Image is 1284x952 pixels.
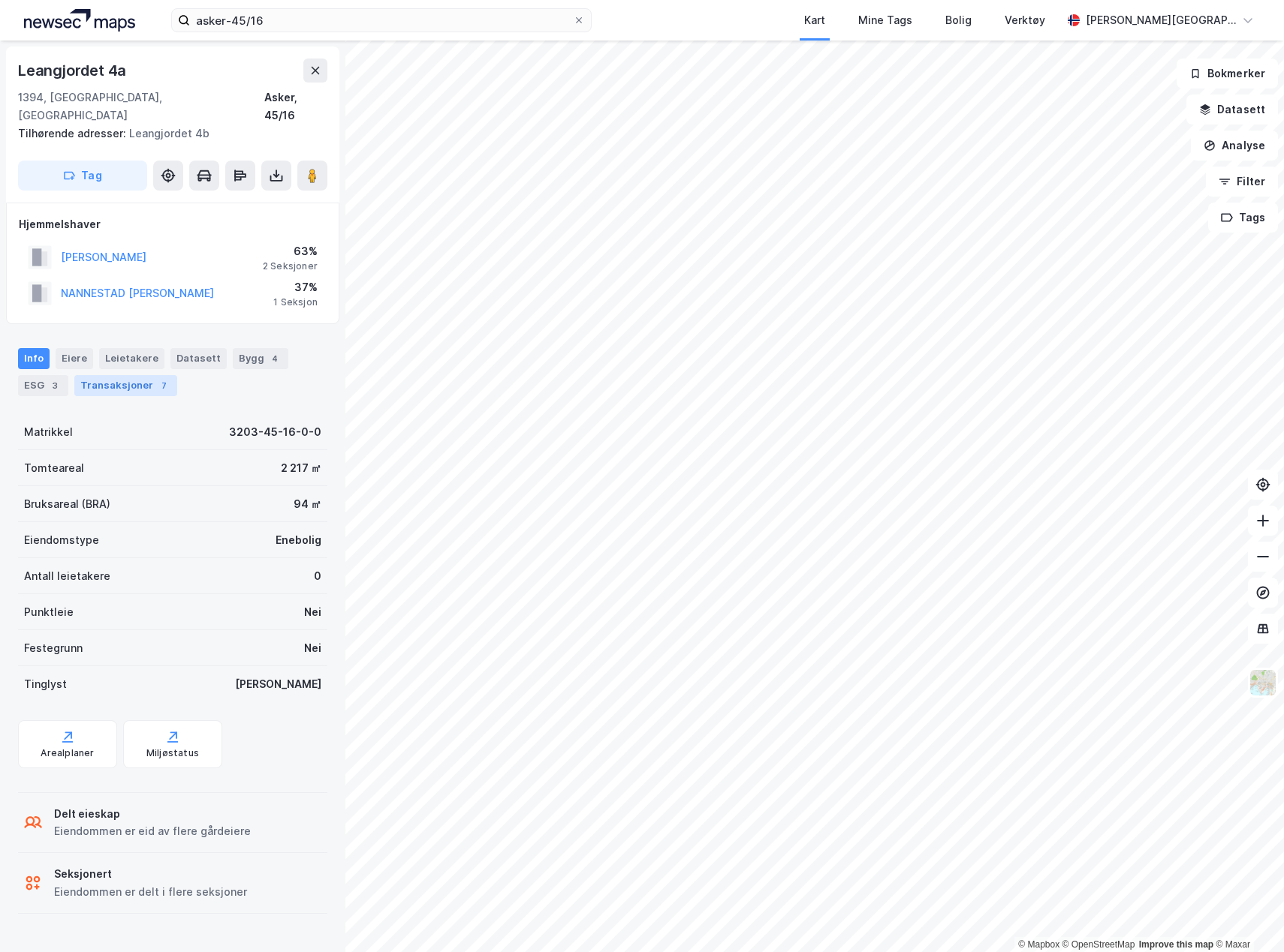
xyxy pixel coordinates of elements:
button: Analyse [1191,131,1278,161]
input: Søk på adresse, matrikkel, gårdeiere, leietakere eller personer [190,9,573,32]
div: Arealplaner [41,747,94,759]
div: Bruksareal (BRA) [24,495,110,513]
div: [PERSON_NAME][GEOGRAPHIC_DATA] [1086,11,1236,29]
div: Eiendommen er eid av flere gårdeiere [54,822,251,840]
div: Transaksjoner [74,375,177,396]
div: 0 [314,567,321,585]
div: Festegrunn [24,639,83,657]
div: Kart [804,11,825,29]
div: 1394, [GEOGRAPHIC_DATA], [GEOGRAPHIC_DATA] [18,89,264,125]
button: Tag [18,161,147,191]
div: Kontrollprogram for chat [1209,880,1284,952]
div: Matrikkel [24,423,73,441]
span: Tilhørende adresser: [18,127,129,140]
div: Eiere [56,348,93,369]
div: 2 Seksjoner [263,260,318,272]
div: Bolig [945,11,972,29]
div: Antall leietakere [24,567,110,585]
button: Filter [1206,167,1278,197]
div: 37% [273,278,318,296]
div: Miljøstatus [146,747,199,759]
div: Leietakere [99,348,164,369]
div: Seksjonert [54,865,247,883]
div: 94 ㎡ [294,495,321,513]
iframe: Chat Widget [1209,880,1284,952]
div: Leangjordet 4a [18,59,129,83]
div: Bygg [233,348,288,369]
div: [PERSON_NAME] [235,675,321,693]
div: Hjemmelshaver [19,215,327,233]
div: Eiendommen er delt i flere seksjoner [54,883,247,901]
button: Bokmerker [1177,59,1278,89]
div: 3 [47,378,62,393]
img: logo.a4113a55bc3d86da70a041830d287a7e.svg [24,9,135,32]
div: 1 Seksjon [273,296,318,308]
div: 3203-45-16-0-0 [229,423,321,441]
div: Punktleie [24,603,74,621]
button: Datasett [1186,95,1278,125]
div: Info [18,348,50,369]
div: 63% [263,242,318,260]
div: Verktøy [1005,11,1045,29]
div: Enebolig [276,531,321,549]
div: 4 [267,351,282,366]
div: Nei [304,603,321,621]
div: Mine Tags [858,11,912,29]
a: Improve this map [1139,939,1213,950]
div: Asker, 45/16 [264,89,327,125]
div: ESG [18,375,68,396]
div: Eiendomstype [24,531,99,549]
div: Tinglyst [24,675,67,693]
img: Z [1249,668,1277,697]
div: Tomteareal [24,459,84,477]
button: Tags [1208,203,1278,233]
div: Leangjordet 4b [18,125,315,143]
div: 7 [156,378,171,393]
div: Delt eieskap [54,805,251,823]
div: Nei [304,639,321,657]
a: Mapbox [1018,939,1059,950]
div: Datasett [170,348,227,369]
a: OpenStreetMap [1062,939,1135,950]
div: 2 217 ㎡ [281,459,321,477]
